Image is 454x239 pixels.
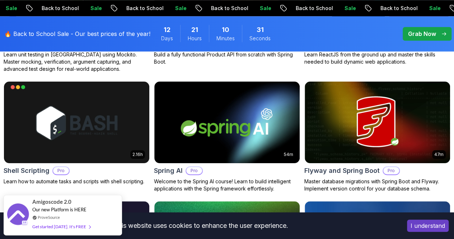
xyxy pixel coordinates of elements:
span: 31 Seconds [257,25,264,35]
p: Build a fully functional Product API from scratch with Spring Boot. [154,51,300,65]
p: Sale [250,5,273,12]
span: Seconds [249,35,271,42]
p: Back to School [116,5,165,12]
p: Back to School [32,5,80,12]
p: Pro [53,167,69,174]
p: 🔥 Back to School Sale - Our best prices of the year! [4,29,150,38]
p: Learn ReactJS from the ground up and master the skills needed to build dynamic web applications. [304,51,450,65]
a: Shell Scripting card2.16hShell ScriptingProLearn how to automate tasks and scripts with shell scr... [4,81,150,185]
span: Hours [188,35,202,42]
img: provesource social proof notification image [7,203,29,227]
p: Learn unit testing in [GEOGRAPHIC_DATA] using Mockito. Master mocking, verification, argument cap... [4,51,150,73]
span: Our new Platform is HERE [32,207,86,212]
p: Learn how to automate tasks and scripts with shell scripting. [4,178,150,185]
span: Minutes [216,35,235,42]
p: Sale [419,5,442,12]
p: Back to School [370,5,419,12]
p: Sale [80,5,103,12]
img: Flyway and Spring Boot card [305,82,450,163]
a: ProveSource [38,214,60,220]
p: Master database migrations with Spring Boot and Flyway. Implement version control for your databa... [304,178,450,192]
img: Spring AI card [154,82,300,163]
p: Sale [334,5,357,12]
div: Get started [DATE]. It's FREE [32,222,90,231]
p: 54m [284,152,293,157]
p: Grab Now [408,29,436,38]
h2: Spring AI [154,166,183,176]
h2: Flyway and Spring Boot [304,166,380,176]
p: 2.16h [132,152,143,157]
img: Shell Scripting card [4,82,149,163]
p: Back to School [201,5,250,12]
h2: Shell Scripting [4,166,50,176]
p: 47m [434,152,444,157]
p: Sale [165,5,188,12]
a: Flyway and Spring Boot card47mFlyway and Spring BootProMaster database migrations with Spring Boo... [304,81,450,192]
p: Pro [186,167,202,174]
span: Days [161,35,173,42]
p: Back to School [286,5,334,12]
p: Welcome to the Spring AI course! Learn to build intelligent applications with the Spring framewor... [154,178,300,192]
span: Amigoscode 2.0 [32,198,71,206]
button: Accept cookies [407,220,449,232]
span: 10 Minutes [222,25,229,35]
span: 12 Days [164,25,170,35]
p: Pro [383,167,399,174]
a: Spring AI card54mSpring AIProWelcome to the Spring AI course! Learn to build intelligent applicat... [154,81,300,192]
span: 21 Hours [191,25,198,35]
div: This website uses cookies to enhance the user experience. [5,218,396,234]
